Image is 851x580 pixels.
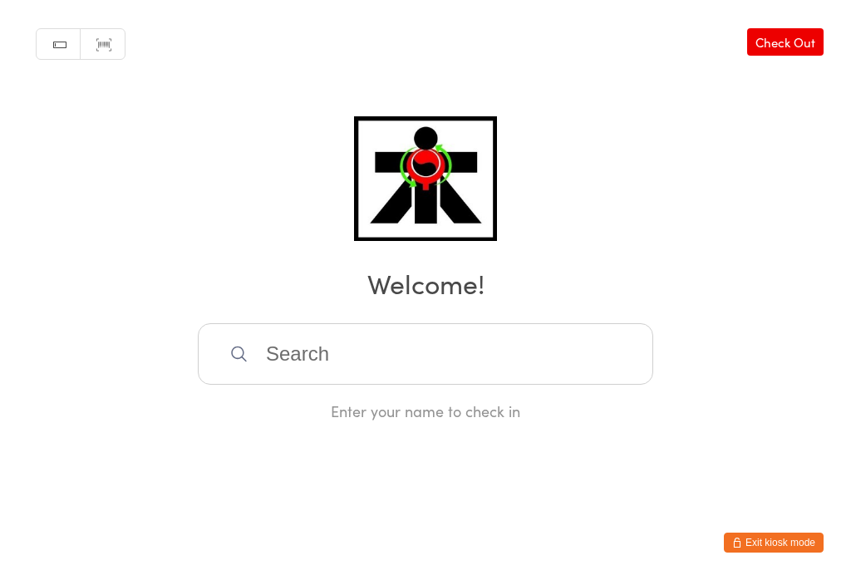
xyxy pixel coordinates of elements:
[17,264,834,302] h2: Welcome!
[198,323,653,385] input: Search
[747,28,824,56] a: Check Out
[724,533,824,553] button: Exit kiosk mode
[198,401,653,421] div: Enter your name to check in
[354,116,496,241] img: ATI Martial Arts Joondalup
